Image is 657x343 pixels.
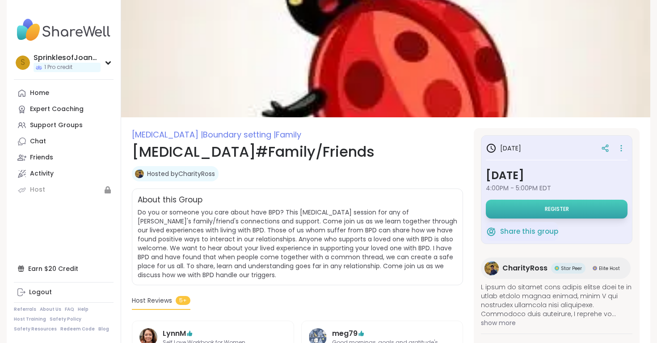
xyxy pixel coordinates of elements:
div: Expert Coaching [30,105,84,114]
h3: [DATE] [486,143,521,154]
a: Activity [14,166,114,182]
a: Host [14,182,114,198]
div: Chat [30,137,46,146]
div: SprinklesofJoanna [34,53,101,63]
span: 1 Pro credit [44,64,72,71]
span: S [21,57,25,69]
span: CharityRoss [502,263,547,274]
a: Host Training [14,316,46,322]
a: Redeem Code [60,326,95,332]
a: LynnM [163,328,186,339]
span: Boundary setting | [203,129,276,140]
div: Support Groups [30,121,83,130]
h2: About this Group [138,194,202,206]
a: Support Groups [14,117,114,133]
a: meg79 [332,328,358,339]
img: CharityRoss [484,261,499,275]
span: Register [545,206,569,213]
a: CharityRossCharityRossStar PeerStar PeerElite HostElite Host [481,257,631,279]
button: Register [486,200,628,219]
div: Logout [29,288,52,297]
img: Star Peer [555,266,559,270]
a: Logout [14,284,114,300]
h1: [MEDICAL_DATA]#Family/Friends [132,141,463,163]
div: Host [30,185,45,194]
img: ShareWell Logomark [486,226,497,237]
div: Friends [30,153,53,162]
span: Host Reviews [132,296,172,305]
div: Home [30,89,49,98]
a: Home [14,85,114,101]
span: Elite Host [599,265,620,272]
a: Help [78,306,88,313]
img: ShareWell Nav Logo [14,14,114,46]
span: Star Peer [561,265,582,272]
a: Expert Coaching [14,101,114,117]
span: 4:00PM - 5:00PM EDT [486,184,628,193]
a: Safety Resources [14,326,57,332]
a: Safety Policy [50,316,81,322]
h3: [DATE] [486,167,628,184]
button: Share this group [486,222,558,241]
a: Referrals [14,306,36,313]
a: Blog [98,326,109,332]
span: Share this group [500,227,558,237]
span: L ipsum do sitamet cons adipis elitse doei te in utlab etdolo magnaa enimad, minim V qui nostrude... [481,283,632,318]
a: Hosted byCharityRoss [147,169,215,178]
a: Friends [14,150,114,166]
span: Do you or someone you care about have BPD? This [MEDICAL_DATA] session for any of [PERSON_NAME]'s... [138,208,457,279]
img: Elite Host [593,266,597,270]
span: 5+ [176,296,190,305]
span: [MEDICAL_DATA] | [132,129,203,140]
span: Family [276,129,301,140]
img: CharityRoss [135,169,144,178]
div: Earn $20 Credit [14,261,114,277]
a: FAQ [65,306,74,313]
span: show more [481,318,632,327]
a: Chat [14,133,114,150]
a: About Us [40,306,61,313]
div: Activity [30,169,54,178]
